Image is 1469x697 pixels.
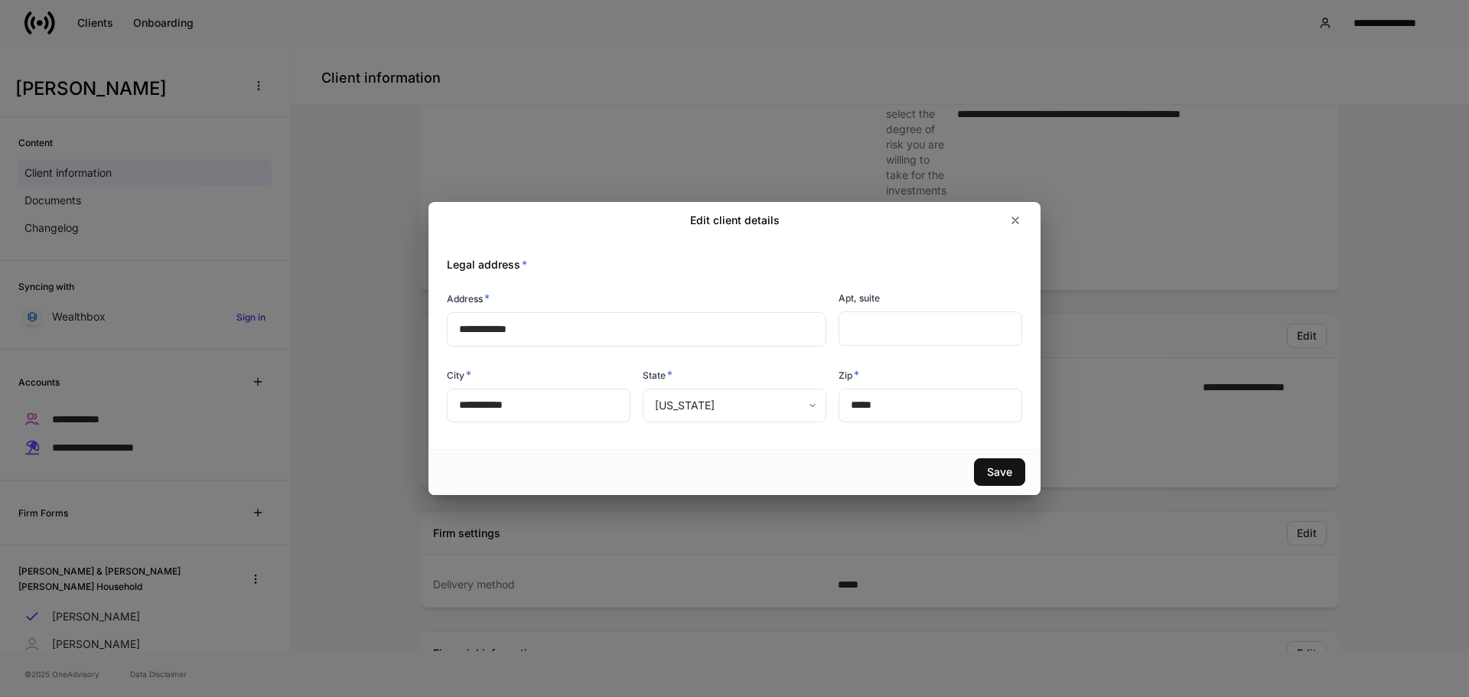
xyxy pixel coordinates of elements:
[447,367,471,383] h6: City
[839,291,880,305] h6: Apt, suite
[643,367,673,383] h6: State
[435,239,1022,272] div: Legal address
[987,467,1012,477] div: Save
[974,458,1025,486] button: Save
[643,389,826,422] div: [US_STATE]
[447,291,490,306] h6: Address
[690,213,780,228] h2: Edit client details
[839,367,859,383] h6: Zip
